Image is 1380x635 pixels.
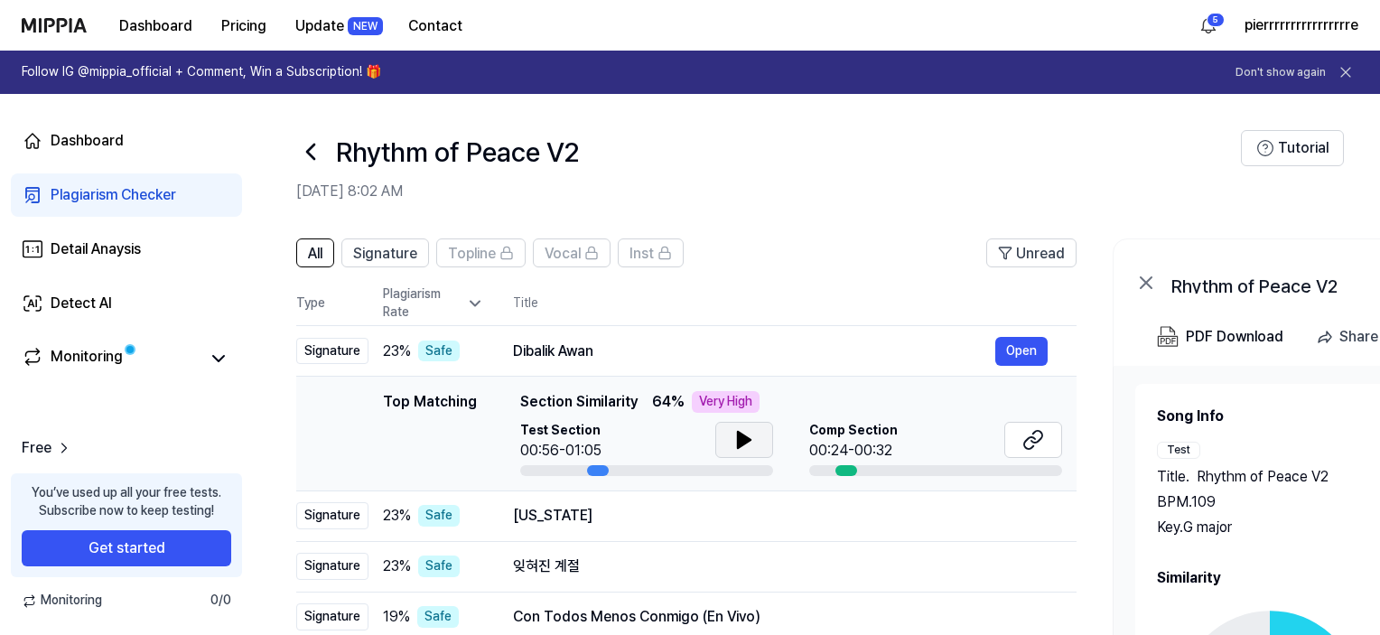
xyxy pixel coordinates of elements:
[995,337,1048,366] button: Open
[1157,466,1189,488] span: Title .
[22,437,51,459] span: Free
[296,603,368,630] div: Signature
[1186,325,1283,349] div: PDF Download
[513,556,1048,577] div: 잊혀진 계절
[105,8,207,44] button: Dashboard
[11,282,242,325] a: Detect AI
[281,8,394,44] button: UpdateNEW
[513,606,1048,628] div: Con Todos Menos Conmigo (En Vivo)
[1016,243,1065,265] span: Unread
[1157,326,1179,348] img: PDF Download
[383,505,411,527] span: 23 %
[1194,11,1223,40] button: 알림5
[986,238,1077,267] button: Unread
[383,285,484,321] div: Plagiarism Rate
[32,484,221,519] div: You’ve used up all your free tests. Subscribe now to keep testing!
[22,530,231,566] button: Get started
[51,346,123,371] div: Monitoring
[1235,65,1326,80] button: Don't show again
[809,440,898,462] div: 00:24-00:32
[207,8,281,44] button: Pricing
[520,391,638,413] span: Section Similarity
[353,243,417,265] span: Signature
[418,556,460,577] div: Safe
[1157,491,1380,513] div: BPM. 109
[22,346,199,371] a: Monitoring
[629,243,654,265] span: Inst
[341,238,429,267] button: Signature
[418,341,460,362] div: Safe
[1197,466,1329,488] span: Rhythm of Peace V2
[545,243,581,265] span: Vocal
[22,63,381,81] h1: Follow IG @mippia_official + Comment, Win a Subscription! 🎁
[296,338,368,365] div: Signature
[22,437,73,459] a: Free
[296,553,368,580] div: Signature
[51,184,176,206] div: Plagiarism Checker
[296,502,368,529] div: Signature
[22,592,102,610] span: Monitoring
[1207,13,1225,27] div: 5
[11,173,242,217] a: Plagiarism Checker
[308,243,322,265] span: All
[520,440,601,462] div: 00:56-01:05
[383,606,410,628] span: 19 %
[296,238,334,267] button: All
[809,422,898,440] span: Comp Section
[296,181,1241,202] h2: [DATE] 8:02 AM
[520,422,601,440] span: Test Section
[417,606,459,628] div: Safe
[11,119,242,163] a: Dashboard
[210,592,231,610] span: 0 / 0
[1157,442,1200,459] div: Test
[383,341,411,362] span: 23 %
[513,505,1048,527] div: [US_STATE]
[383,391,477,476] div: Top Matching
[22,18,87,33] img: logo
[296,282,368,326] th: Type
[513,341,995,362] div: Dibalik Awan
[1241,130,1344,166] button: Tutorial
[1153,319,1287,355] button: PDF Download
[692,391,760,413] div: Very High
[448,243,496,265] span: Topline
[51,238,141,260] div: Detail Anaysis
[436,238,526,267] button: Topline
[652,391,685,413] span: 64 %
[1245,14,1358,36] button: pierrrrrrrrrrrrrrrre
[336,133,579,171] h1: Rhythm of Peace V2
[1157,517,1380,538] div: Key. G major
[51,293,112,314] div: Detect AI
[1198,14,1219,36] img: 알림
[348,17,383,35] div: NEW
[513,282,1077,325] th: Title
[1339,325,1378,349] div: Share
[383,556,411,577] span: 23 %
[418,505,460,527] div: Safe
[11,228,242,271] a: Detail Anaysis
[533,238,611,267] button: Vocal
[394,8,477,44] button: Contact
[51,130,124,152] div: Dashboard
[618,238,684,267] button: Inst
[281,1,394,51] a: UpdateNEW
